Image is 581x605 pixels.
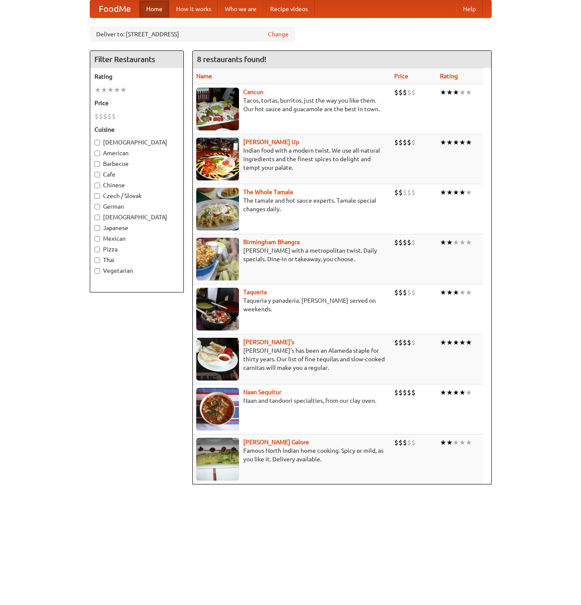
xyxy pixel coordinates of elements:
[101,85,107,94] li: ★
[243,289,267,295] b: Taqueria
[398,238,403,247] li: $
[94,183,100,188] input: Chinese
[243,139,299,145] b: [PERSON_NAME] Up
[94,85,101,94] li: ★
[466,138,472,147] li: ★
[107,85,114,94] li: ★
[196,188,239,230] img: wholetamale.jpg
[411,288,416,297] li: $
[459,88,466,97] li: ★
[466,288,472,297] li: ★
[94,257,100,263] input: Thai
[94,151,100,156] input: American
[243,189,293,195] a: The Whole Tamale
[94,159,179,168] label: Barbecue
[196,438,239,481] img: currygalore.jpg
[268,30,289,38] a: Change
[407,88,411,97] li: $
[459,188,466,197] li: ★
[403,238,407,247] li: $
[94,213,179,221] label: [DEMOGRAPHIC_DATA]
[459,238,466,247] li: ★
[103,112,107,121] li: $
[407,438,411,447] li: $
[411,438,416,447] li: $
[394,88,398,97] li: $
[196,346,387,372] p: [PERSON_NAME]'s has been an Alameda staple for thirty years. Our list of fine tequilas and slow-c...
[394,388,398,397] li: $
[196,138,239,180] img: curryup.jpg
[459,388,466,397] li: ★
[243,439,309,446] a: [PERSON_NAME] Galore
[114,85,120,94] li: ★
[94,125,179,134] h5: Cuisine
[398,88,403,97] li: $
[94,202,179,211] label: German
[94,170,179,179] label: Cafe
[90,0,139,18] a: FoodMe
[394,338,398,347] li: $
[398,188,403,197] li: $
[94,236,100,242] input: Mexican
[94,192,179,200] label: Czech / Slovak
[90,51,183,68] h4: Filter Restaurants
[411,238,416,247] li: $
[440,88,446,97] li: ★
[453,288,459,297] li: ★
[94,256,179,264] label: Thai
[394,438,398,447] li: $
[112,112,116,121] li: $
[398,138,403,147] li: $
[446,88,453,97] li: ★
[446,188,453,197] li: ★
[196,388,239,431] img: naansequitur.jpg
[107,112,112,121] li: $
[243,389,281,395] a: Naan Sequitur
[466,238,472,247] li: ★
[453,238,459,247] li: ★
[243,89,263,95] a: Cancun
[94,247,100,252] input: Pizza
[459,138,466,147] li: ★
[446,238,453,247] li: ★
[196,446,387,463] p: Famous North Indian home cooking. Spicy or mild, as you like it. Delivery available.
[94,224,179,232] label: Japanese
[403,138,407,147] li: $
[94,112,99,121] li: $
[394,138,398,147] li: $
[94,181,179,189] label: Chinese
[440,138,446,147] li: ★
[411,138,416,147] li: $
[94,225,100,231] input: Japanese
[90,27,295,42] div: Deliver to: [STREET_ADDRESS]
[263,0,315,18] a: Recipe videos
[94,193,100,199] input: Czech / Slovak
[440,73,458,80] a: Rating
[196,296,387,313] p: Taqueria y panaderia. [PERSON_NAME] served on weekends.
[407,288,411,297] li: $
[94,149,179,157] label: American
[94,172,100,177] input: Cafe
[440,338,446,347] li: ★
[440,438,446,447] li: ★
[394,288,398,297] li: $
[411,338,416,347] li: $
[243,339,294,345] a: [PERSON_NAME]'s
[453,338,459,347] li: ★
[411,388,416,397] li: $
[196,246,387,263] p: [PERSON_NAME] with a metropolitan twist. Daily specials. Dine-in or takeaway, you choose.
[394,73,408,80] a: Price
[94,266,179,275] label: Vegetarian
[411,188,416,197] li: $
[411,88,416,97] li: $
[196,396,387,405] p: Naan and tandoori specialties, from our clay oven.
[453,88,459,97] li: ★
[446,338,453,347] li: ★
[196,146,387,172] p: Indian food with a modern twist. We use all-natural ingredients and the finest spices to delight ...
[196,238,239,280] img: bhangra.jpg
[394,238,398,247] li: $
